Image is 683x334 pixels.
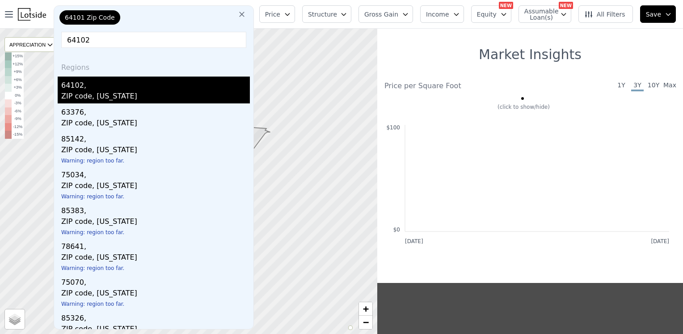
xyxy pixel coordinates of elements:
div: 78641, [61,238,250,252]
div: 85383, [61,202,250,216]
td: -12% [12,123,24,131]
input: Enter another location [61,32,246,48]
button: Equity [471,5,511,23]
div: NEW [499,2,513,9]
span: 3Y [631,81,644,91]
div: APPRECIATION [4,37,57,52]
div: Warning: region too far. [61,193,250,202]
button: Structure [302,5,351,23]
text: $0 [393,227,400,233]
img: Lotside [18,8,46,21]
span: − [363,317,369,328]
div: 64102, [61,77,250,91]
div: Warning: region too far. [61,300,250,309]
button: Save [640,5,676,23]
span: Income [426,10,449,19]
div: (click to show/hide) [378,103,669,111]
span: 10Y [647,81,660,91]
span: Assumable Loan(s) [524,8,553,21]
span: Structure [308,10,337,19]
div: Price per Square Foot [384,81,530,91]
span: 1Y [615,81,628,91]
span: Save [646,10,661,19]
td: +3% [12,84,24,92]
text: [DATE] [405,238,423,244]
a: Zoom in [359,302,372,316]
div: ZIP code, [US_STATE] [61,180,250,193]
div: 75070, [61,274,250,288]
span: Max [663,81,676,91]
div: Warning: region too far. [61,157,250,166]
div: ZIP code, [US_STATE] [61,118,250,130]
div: Warning: region too far. [61,265,250,274]
td: +9% [12,68,24,76]
div: ZIP code, [US_STATE] [61,91,250,103]
td: -15% [12,131,24,139]
div: Warning: region too far. [61,229,250,238]
div: ZIP code, [US_STATE] [61,145,250,157]
span: Price [265,10,280,19]
div: ZIP code, [US_STATE] [61,216,250,229]
text: $100 [386,124,400,131]
button: Assumable Loan(s) [519,5,571,23]
div: ZIP code, [US_STATE] [61,288,250,300]
h1: Market Insights [479,47,582,63]
a: Zoom out [359,316,372,329]
td: +12% [12,60,24,69]
td: -3% [12,99,24,107]
span: 64101 Zip Code [65,13,115,22]
button: Income [420,5,464,23]
button: Gross Gain [358,5,413,23]
span: Equity [477,10,497,19]
div: ZIP code, [US_STATE] [61,252,250,265]
td: +15% [12,52,24,60]
span: + [363,303,369,314]
div: 75034, [61,166,250,180]
div: 63376, [61,103,250,118]
div: 85326, [61,309,250,324]
td: +6% [12,76,24,84]
div: NEW [559,2,573,9]
span: Gross Gain [364,10,398,19]
button: Price [259,5,295,23]
text: [DATE] [651,238,669,244]
span: All Filters [584,10,625,19]
a: Layers [5,309,25,329]
button: All Filters [578,5,633,23]
td: -9% [12,115,24,123]
td: 0% [12,92,24,100]
div: Regions [58,55,250,77]
td: -6% [12,107,24,116]
div: 85142, [61,130,250,145]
